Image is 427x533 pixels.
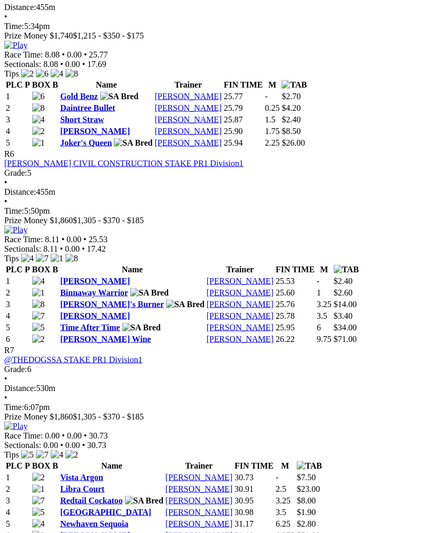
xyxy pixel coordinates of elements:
[234,461,274,471] th: FIN TIME
[207,277,274,285] a: [PERSON_NAME]
[282,138,305,147] span: $26.00
[5,115,31,125] td: 3
[62,431,65,440] span: •
[4,12,7,21] span: •
[297,473,316,482] span: $7.50
[166,473,232,482] a: [PERSON_NAME]
[317,323,321,332] text: 6
[166,496,232,505] a: [PERSON_NAME]
[334,300,357,309] span: $14.00
[60,508,151,517] a: [GEOGRAPHIC_DATA]
[4,69,19,78] span: Tips
[32,508,45,517] img: 5
[4,60,41,69] span: Sectionals:
[206,264,274,275] th: Trainer
[4,450,19,459] span: Tips
[166,300,205,309] img: SA Bred
[60,484,104,493] a: Libra Court
[60,519,128,528] a: Newhaven Sequoia
[60,138,112,147] a: Joker's Queen
[60,264,205,275] th: Name
[32,473,45,482] img: 2
[65,450,78,460] img: 2
[165,461,233,471] th: Trainer
[4,159,244,168] a: [PERSON_NAME] CIVIL CONSTRUCTION STAKE PR1 Division1
[60,277,130,285] a: [PERSON_NAME]
[87,441,106,450] span: 30.73
[84,431,87,440] span: •
[36,69,48,79] img: 6
[67,50,82,59] span: 0.00
[5,496,31,506] td: 3
[275,288,315,298] td: 25.60
[5,103,31,113] td: 2
[73,412,144,421] span: $1,305 - $370 - $185
[154,92,221,101] a: [PERSON_NAME]
[60,461,164,471] th: Name
[207,288,274,297] a: [PERSON_NAME]
[4,216,423,225] div: Prize Money $1,860
[45,235,59,244] span: 8.11
[275,461,295,471] th: M
[282,92,300,101] span: $2.70
[60,80,153,90] th: Name
[275,264,315,275] th: FIN TIME
[166,484,232,493] a: [PERSON_NAME]
[4,22,24,31] span: Time:
[317,288,321,297] text: 1
[45,50,60,59] span: 8.08
[4,149,14,158] span: R6
[65,244,80,253] span: 0.00
[32,265,51,274] span: BOX
[297,496,316,505] span: $8.00
[60,244,63,253] span: •
[52,265,58,274] span: B
[207,311,274,320] a: [PERSON_NAME]
[334,335,357,344] span: $71.00
[275,322,315,333] td: 25.95
[125,496,163,506] img: SA Bred
[4,3,36,12] span: Distance:
[4,254,19,263] span: Tips
[4,168,423,178] div: 5
[5,334,31,345] td: 6
[5,288,31,298] td: 2
[5,138,31,148] td: 5
[265,103,279,112] text: 0.25
[67,431,82,440] span: 0.00
[234,507,274,518] td: 30.98
[4,206,423,216] div: 5:50pm
[32,519,45,529] img: 4
[60,335,151,344] a: [PERSON_NAME] Wine
[4,355,142,364] a: @THEDOGSSA STAKE PR1 Division1
[5,276,31,287] td: 1
[60,115,104,124] a: Short Straw
[32,277,45,286] img: 4
[4,41,27,50] img: Play
[60,103,115,112] a: Daintree Bullet
[4,346,14,355] span: R7
[276,473,278,482] text: -
[334,323,357,332] span: $34.00
[316,264,332,275] th: M
[89,431,108,440] span: 30.73
[60,323,120,332] a: Time After Time
[66,235,81,244] span: 0.00
[32,300,45,309] img: 8
[60,473,103,482] a: Vista Argon
[282,115,300,124] span: $2.40
[4,441,41,450] span: Sectionals:
[43,244,57,253] span: 8.11
[154,80,222,90] th: Trainer
[60,127,130,136] a: [PERSON_NAME]
[51,254,63,263] img: 1
[234,484,274,494] td: 30.91
[275,334,315,345] td: 26.22
[264,80,280,90] th: M
[297,484,320,493] span: $23.00
[32,496,45,506] img: 7
[60,288,128,297] a: Binnaway Warrior
[83,235,86,244] span: •
[62,235,65,244] span: •
[32,138,45,148] img: 1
